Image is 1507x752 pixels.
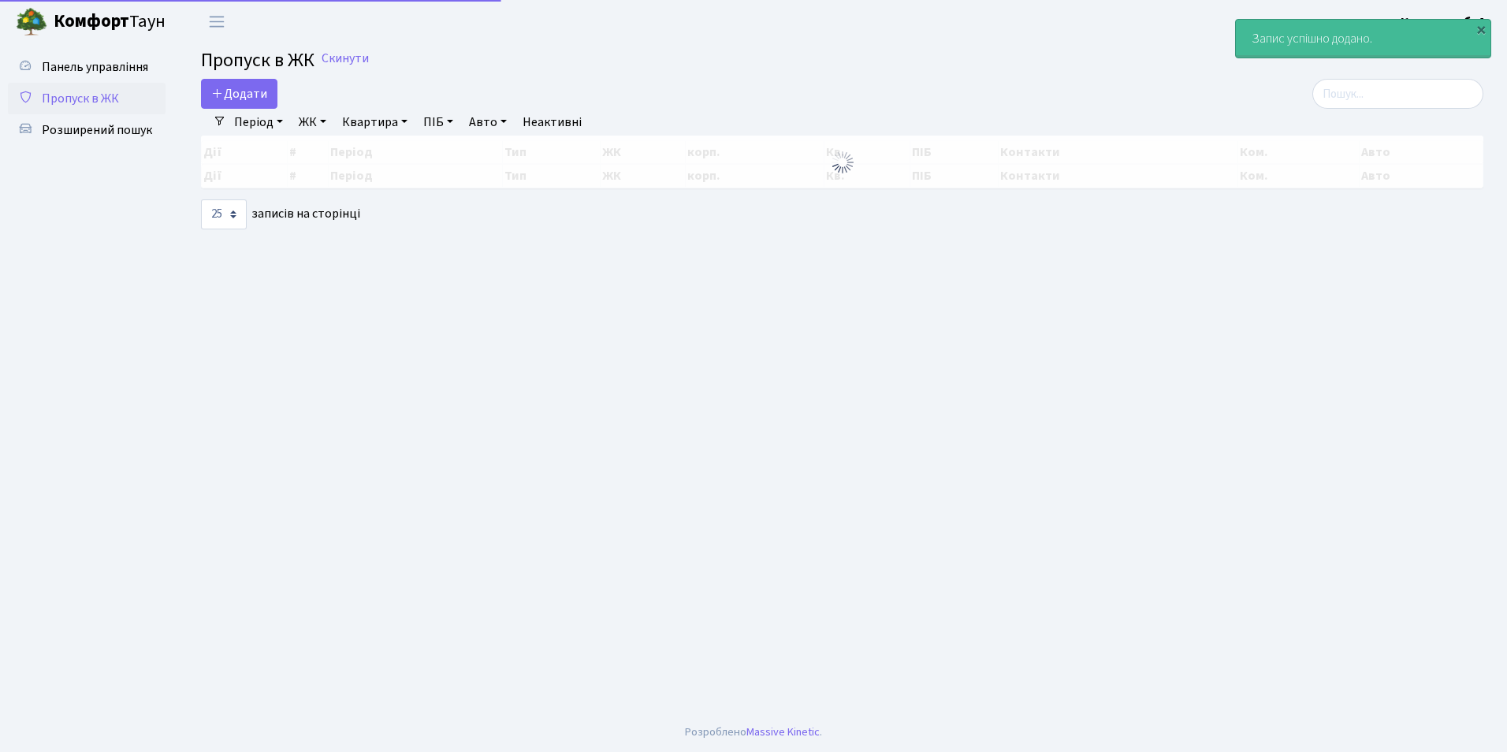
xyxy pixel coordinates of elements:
[197,9,236,35] button: Переключити навігацію
[746,724,820,740] a: Massive Kinetic
[211,85,267,102] span: Додати
[54,9,129,34] b: Комфорт
[8,114,166,146] a: Розширений пошук
[463,109,513,136] a: Авто
[42,58,148,76] span: Панель управління
[42,121,152,139] span: Розширений пошук
[1401,13,1488,32] a: Консьєрж б. 4.
[42,90,119,107] span: Пропуск в ЖК
[201,199,360,229] label: записів на сторінці
[516,109,588,136] a: Неактивні
[1473,21,1489,37] div: ×
[336,109,414,136] a: Квартира
[322,51,369,66] a: Скинути
[201,47,314,74] span: Пропуск в ЖК
[1236,20,1490,58] div: Запис успішно додано.
[292,109,333,136] a: ЖК
[54,9,166,35] span: Таун
[1312,79,1483,109] input: Пошук...
[201,199,247,229] select: записів на сторінці
[16,6,47,38] img: logo.png
[8,51,166,83] a: Панель управління
[1401,13,1488,31] b: Консьєрж б. 4.
[228,109,289,136] a: Період
[201,79,277,109] a: Додати
[830,150,855,175] img: Обробка...
[685,724,822,741] div: Розроблено .
[417,109,460,136] a: ПІБ
[8,83,166,114] a: Пропуск в ЖК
